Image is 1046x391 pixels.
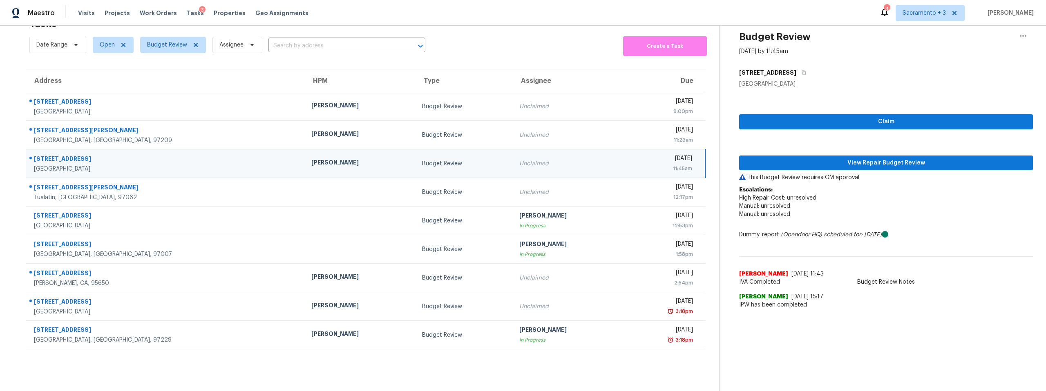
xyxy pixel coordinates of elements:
[739,278,1033,286] span: IVA Completed
[311,130,409,140] div: [PERSON_NAME]
[519,188,617,196] div: Unclaimed
[311,101,409,111] div: [PERSON_NAME]
[739,156,1033,171] button: View Repair Budget Review
[852,278,920,286] span: Budget Review Notes
[630,164,692,173] div: 11:45am
[519,326,617,336] div: [PERSON_NAME]
[739,69,796,77] h5: [STREET_ADDRESS]
[140,9,177,17] span: Work Orders
[630,107,693,116] div: 9:00pm
[305,69,416,92] th: HPM
[34,126,298,136] div: [STREET_ADDRESS][PERSON_NAME]
[630,250,693,258] div: 1:58pm
[422,331,506,339] div: Budget Review
[674,336,693,344] div: 3:18pm
[739,211,790,217] span: Manual: unresolved
[422,274,506,282] div: Budget Review
[422,131,506,139] div: Budget Review
[630,269,693,279] div: [DATE]
[34,298,298,308] div: [STREET_ADDRESS]
[416,69,513,92] th: Type
[29,20,57,28] h2: Tasks
[739,33,811,41] h2: Budget Review
[34,269,298,279] div: [STREET_ADDRESS]
[739,47,788,56] div: [DATE] by 11:45am
[34,98,298,108] div: [STREET_ADDRESS]
[34,136,298,144] div: [GEOGRAPHIC_DATA], [GEOGRAPHIC_DATA], 97209
[34,108,298,116] div: [GEOGRAPHIC_DATA]
[513,69,624,92] th: Assignee
[903,9,946,17] span: Sacramento + 3
[519,302,617,311] div: Unclaimed
[791,294,823,300] span: [DATE] 15:17
[623,36,707,56] button: Create a Task
[746,117,1026,127] span: Claim
[519,160,617,168] div: Unclaimed
[311,330,409,340] div: [PERSON_NAME]
[34,308,298,316] div: [GEOGRAPHIC_DATA]
[627,42,703,51] span: Create a Task
[34,222,298,230] div: [GEOGRAPHIC_DATA]
[623,69,705,92] th: Due
[630,136,693,144] div: 11:23am
[422,245,506,253] div: Budget Review
[791,271,824,277] span: [DATE] 11:43
[422,102,506,111] div: Budget Review
[311,301,409,311] div: [PERSON_NAME]
[100,41,115,49] span: Open
[984,9,1034,17] span: [PERSON_NAME]
[739,293,788,301] span: [PERSON_NAME]
[630,240,693,250] div: [DATE]
[34,183,298,193] div: [STREET_ADDRESS][PERSON_NAME]
[630,279,693,287] div: 2:54pm
[739,114,1033,129] button: Claim
[34,165,298,173] div: [GEOGRAPHIC_DATA]
[34,279,298,287] div: [PERSON_NAME], CA, 95650
[78,9,95,17] span: Visits
[519,250,617,258] div: In Progress
[268,40,402,52] input: Search by address
[422,160,506,168] div: Budget Review
[415,40,426,52] button: Open
[630,193,693,201] div: 12:17pm
[519,131,617,139] div: Unclaimed
[34,250,298,258] div: [GEOGRAPHIC_DATA], [GEOGRAPHIC_DATA], 97007
[739,231,1033,239] div: Dummy_report
[884,5,890,13] div: 3
[105,9,130,17] span: Projects
[422,302,506,311] div: Budget Review
[147,41,187,49] span: Budget Review
[34,240,298,250] div: [STREET_ADDRESS]
[739,80,1033,88] div: [GEOGRAPHIC_DATA]
[739,195,816,201] span: High Repair Cost: unresolved
[674,307,693,315] div: 3:18pm
[781,232,822,238] i: (Opendoor HQ)
[739,270,788,278] span: [PERSON_NAME]
[34,336,298,344] div: [GEOGRAPHIC_DATA], [GEOGRAPHIC_DATA], 97229
[630,222,693,230] div: 12:53pm
[34,326,298,336] div: [STREET_ADDRESS]
[422,217,506,225] div: Budget Review
[28,9,55,17] span: Maestro
[311,273,409,283] div: [PERSON_NAME]
[311,158,409,169] div: [PERSON_NAME]
[630,126,693,136] div: [DATE]
[199,6,206,14] div: 3
[26,69,305,92] th: Address
[630,154,692,164] div: [DATE]
[519,211,617,222] div: [PERSON_NAME]
[667,336,674,344] img: Overdue Alarm Icon
[519,336,617,344] div: In Progress
[824,232,882,238] i: scheduled for: [DATE]
[630,97,693,107] div: [DATE]
[630,326,693,336] div: [DATE]
[214,9,246,17] span: Properties
[255,9,308,17] span: Geo Assignments
[34,193,298,202] div: Tualatin, [GEOGRAPHIC_DATA], 97062
[630,211,693,222] div: [DATE]
[739,187,773,193] b: Escalations:
[422,188,506,196] div: Budget Review
[746,158,1026,168] span: View Repair Budget Review
[739,203,790,209] span: Manual: unresolved
[519,102,617,111] div: Unclaimed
